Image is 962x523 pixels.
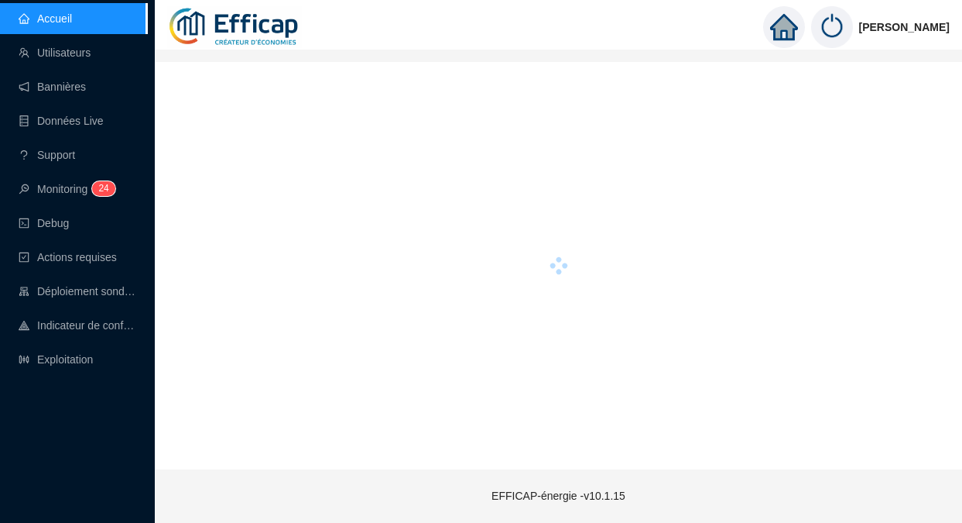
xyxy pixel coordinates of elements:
[811,6,853,48] img: power
[19,46,91,59] a: teamUtilisateurs
[19,285,136,298] a: clusterDéploiement sondes
[19,149,75,161] a: questionSupport
[770,13,798,41] span: home
[98,183,104,194] span: 2
[92,181,115,196] sup: 24
[19,252,29,263] span: check-square
[37,251,117,263] span: Actions requises
[19,353,93,366] a: slidersExploitation
[19,319,136,332] a: heat-mapIndicateur de confort
[491,490,625,502] span: EFFICAP-énergie - v10.1.15
[19,81,86,93] a: notificationBannières
[19,12,72,25] a: homeAccueil
[19,217,69,229] a: codeDebug
[19,183,111,195] a: monitorMonitoring24
[19,115,104,127] a: databaseDonnées Live
[104,183,109,194] span: 4
[859,2,950,52] span: [PERSON_NAME]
